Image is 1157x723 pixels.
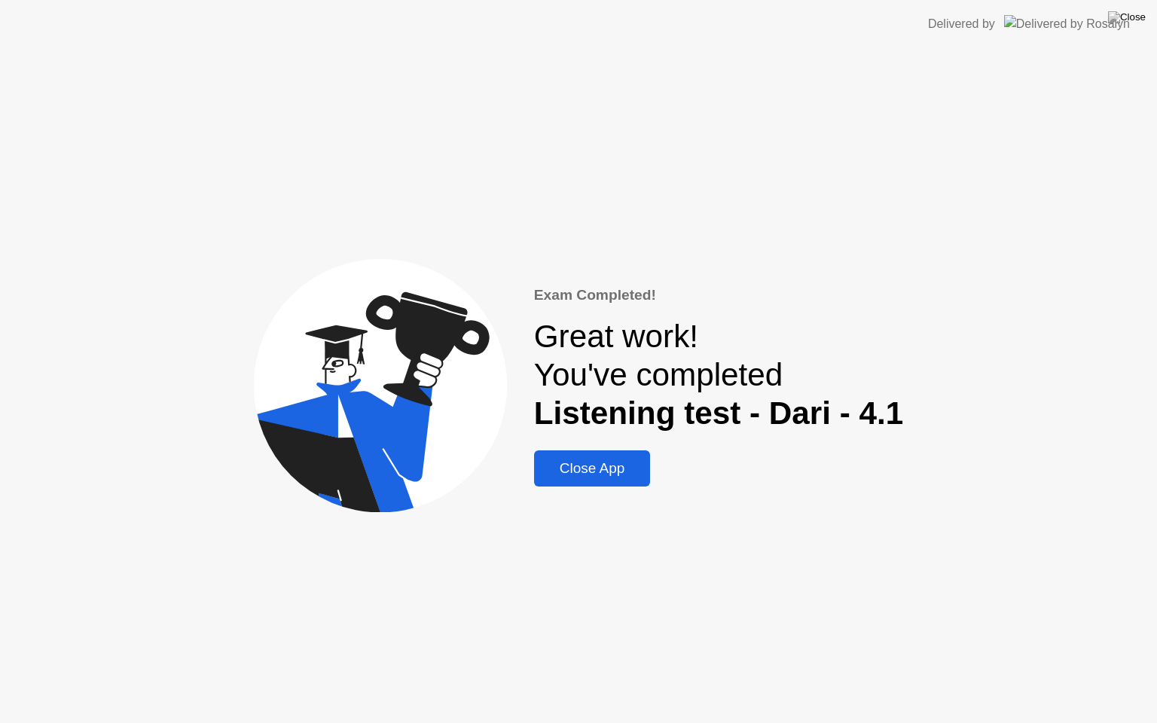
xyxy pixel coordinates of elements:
div: Great work! You've completed [534,318,903,432]
div: Close App [539,460,646,477]
div: Delivered by [928,15,995,33]
div: Exam Completed! [534,285,903,307]
img: Delivered by Rosalyn [1004,15,1130,32]
img: Close [1108,11,1146,23]
b: Listening test - Dari - 4.1 [534,395,903,431]
button: Close App [534,450,651,487]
